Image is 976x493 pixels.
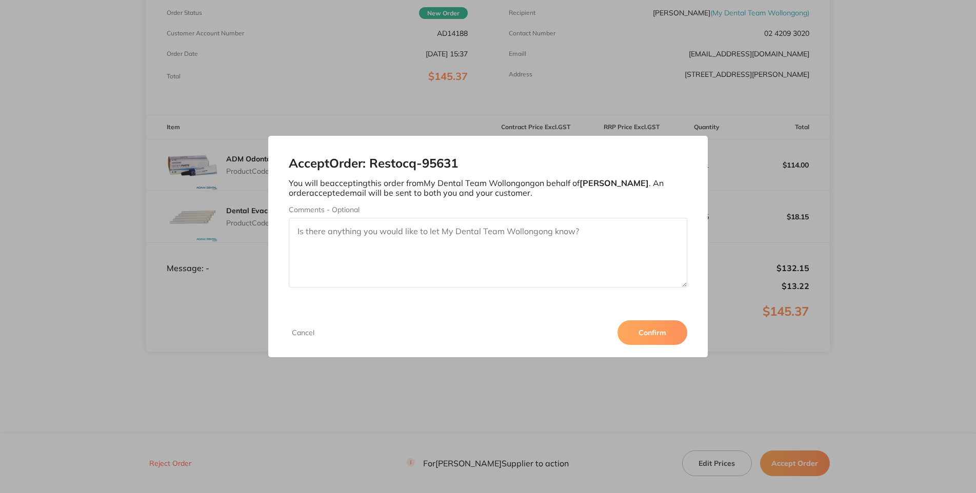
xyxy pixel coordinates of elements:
[289,206,687,214] label: Comments - Optional
[289,156,687,171] h2: Accept Order: Restocq- 95631
[289,328,317,337] button: Cancel
[289,178,687,197] p: You will be accepting this order from My Dental Team Wollongong on behalf of . An order accepted ...
[618,320,687,345] button: Confirm
[580,178,649,188] b: [PERSON_NAME]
